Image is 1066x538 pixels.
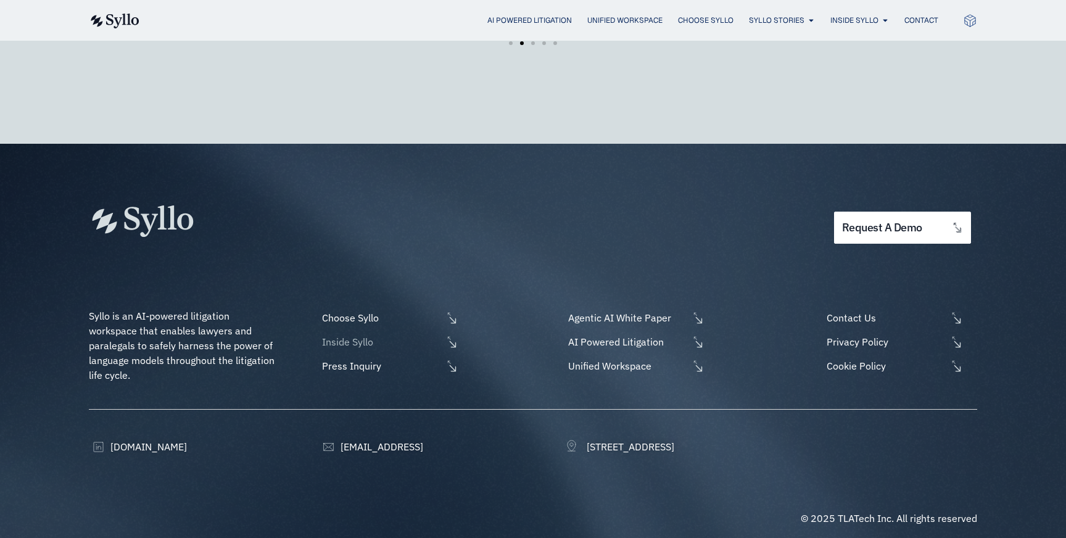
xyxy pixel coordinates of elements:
[337,439,423,454] span: [EMAIL_ADDRESS]
[587,15,663,26] a: Unified Workspace
[319,358,458,373] a: Press Inquiry
[565,334,688,349] span: AI Powered Litigation
[749,15,804,26] a: Syllo Stories
[553,41,557,45] span: Go to slide 5
[520,41,524,45] span: Go to slide 2
[319,439,423,454] a: [EMAIL_ADDRESS]
[89,439,187,454] a: [DOMAIN_NAME]
[824,334,977,349] a: Privacy Policy
[319,358,442,373] span: Press Inquiry
[89,14,139,28] img: syllo
[904,15,938,26] a: Contact
[824,358,947,373] span: Cookie Policy
[801,512,977,524] span: © 2025 TLATech Inc. All rights reserved
[565,310,704,325] a: Agentic AI White Paper
[531,41,535,45] span: Go to slide 3
[824,358,977,373] a: Cookie Policy
[565,334,704,349] a: AI Powered Litigation
[842,222,922,234] span: request a demo
[487,15,572,26] a: AI Powered Litigation
[319,310,458,325] a: Choose Syllo
[565,358,704,373] a: Unified Workspace
[319,334,442,349] span: Inside Syllo
[565,439,674,454] a: [STREET_ADDRESS]
[565,310,688,325] span: Agentic AI White Paper
[319,334,458,349] a: Inside Syllo
[678,15,733,26] a: Choose Syllo
[509,41,513,45] span: Go to slide 1
[834,212,971,244] a: request a demo
[824,310,977,325] a: Contact Us
[584,439,674,454] span: [STREET_ADDRESS]
[164,15,938,27] nav: Menu
[824,310,947,325] span: Contact Us
[319,310,442,325] span: Choose Syllo
[542,41,546,45] span: Go to slide 4
[164,15,938,27] div: Menu Toggle
[824,334,947,349] span: Privacy Policy
[107,439,187,454] span: [DOMAIN_NAME]
[565,358,688,373] span: Unified Workspace
[89,310,277,381] span: Syllo is an AI-powered litigation workspace that enables lawyers and paralegals to safely harness...
[830,15,878,26] a: Inside Syllo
